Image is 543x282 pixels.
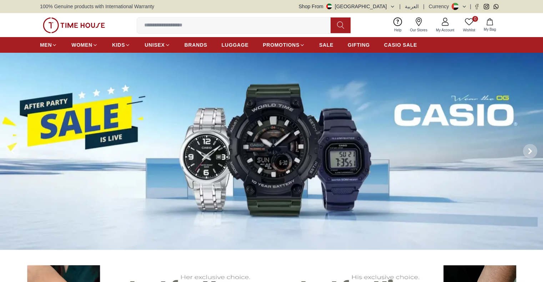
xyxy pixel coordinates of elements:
[390,16,406,34] a: Help
[399,3,401,10] span: |
[40,3,154,10] span: 100% Genuine products with International Warranty
[470,3,471,10] span: |
[407,27,430,33] span: Our Stores
[472,16,478,22] span: 0
[299,3,395,10] button: Shop From[GEOGRAPHIC_DATA]
[145,39,170,51] a: UNISEX
[185,39,207,51] a: BRANDS
[71,39,98,51] a: WOMEN
[319,39,333,51] a: SALE
[423,3,424,10] span: |
[222,39,249,51] a: LUGGAGE
[493,4,499,9] a: Whatsapp
[112,39,130,51] a: KIDS
[71,41,92,48] span: WOMEN
[145,41,165,48] span: UNISEX
[40,39,57,51] a: MEN
[391,27,404,33] span: Help
[263,39,305,51] a: PROMOTIONS
[474,4,479,9] a: Facebook
[348,39,370,51] a: GIFTING
[185,41,207,48] span: BRANDS
[43,17,105,33] img: ...
[319,41,333,48] span: SALE
[481,27,499,32] span: My Bag
[484,4,489,9] a: Instagram
[479,17,500,34] button: My Bag
[384,39,417,51] a: CASIO SALE
[459,16,479,34] a: 0Wishlist
[406,16,432,34] a: Our Stores
[40,41,52,48] span: MEN
[429,3,452,10] div: Currency
[263,41,300,48] span: PROMOTIONS
[405,3,419,10] button: العربية
[384,41,417,48] span: CASIO SALE
[222,41,249,48] span: LUGGAGE
[348,41,370,48] span: GIFTING
[112,41,125,48] span: KIDS
[460,27,478,33] span: Wishlist
[326,4,332,9] img: United Arab Emirates
[433,27,457,33] span: My Account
